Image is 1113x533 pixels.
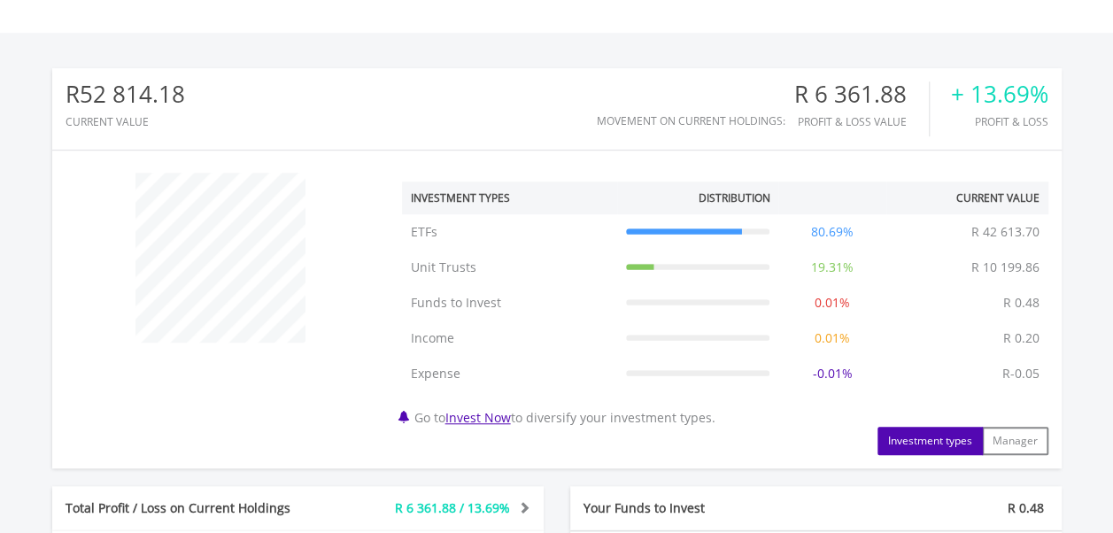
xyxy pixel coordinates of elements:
div: Your Funds to Invest [570,499,816,517]
td: R-0.05 [993,356,1048,391]
td: Income [402,321,617,356]
td: ETFs [402,214,617,250]
div: Go to to diversify your investment types. [389,164,1062,455]
td: Unit Trusts [402,250,617,285]
td: 80.69% [778,214,886,250]
td: R 0.20 [994,321,1048,356]
span: R 6 361.88 / 13.69% [395,499,510,516]
td: R 0.48 [994,285,1048,321]
button: Investment types [877,427,983,455]
div: Distribution [698,190,769,205]
div: CURRENT VALUE [66,116,185,127]
div: Total Profit / Loss on Current Holdings [52,499,339,517]
div: Profit & Loss Value [794,116,929,127]
div: R 6 361.88 [794,81,929,107]
button: Manager [982,427,1048,455]
td: 0.01% [778,321,886,356]
a: Invest Now [445,409,511,426]
div: Movement on Current Holdings: [597,115,785,127]
td: R 10 199.86 [962,250,1048,285]
div: + 13.69% [951,81,1048,107]
th: Current Value [886,182,1048,214]
td: Expense [402,356,617,391]
span: R 0.48 [1008,499,1044,516]
td: -0.01% [778,356,886,391]
div: R52 814.18 [66,81,185,107]
td: R 42 613.70 [962,214,1048,250]
td: 0.01% [778,285,886,321]
div: Profit & Loss [951,116,1048,127]
th: Investment Types [402,182,617,214]
td: 19.31% [778,250,886,285]
td: Funds to Invest [402,285,617,321]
